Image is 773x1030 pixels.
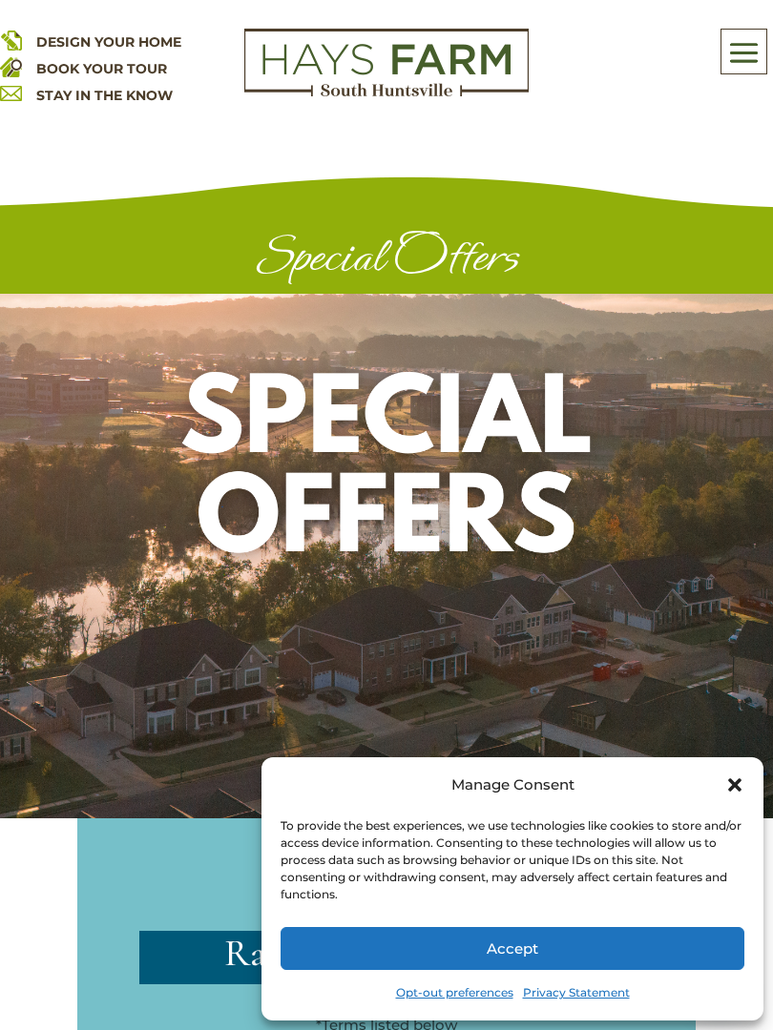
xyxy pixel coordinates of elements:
[451,772,575,798] div: Manage Consent
[36,87,173,104] a: STAY IN THE KNOW
[36,60,167,77] a: BOOK YOUR TOUR
[396,979,513,1006] a: Opt-out preferences
[725,775,744,794] div: Close dialog
[281,927,744,970] button: Accept
[139,931,634,984] h2: Rates as low as 5.75%*
[77,228,696,294] h1: Special Offers
[281,817,742,903] div: To provide the best experiences, we use technologies like cookies to store and/or access device i...
[244,84,529,101] a: hays farm homes huntsville development
[523,979,630,1006] a: Privacy Statement
[139,895,634,921] h4: Unlock Your Dream Home With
